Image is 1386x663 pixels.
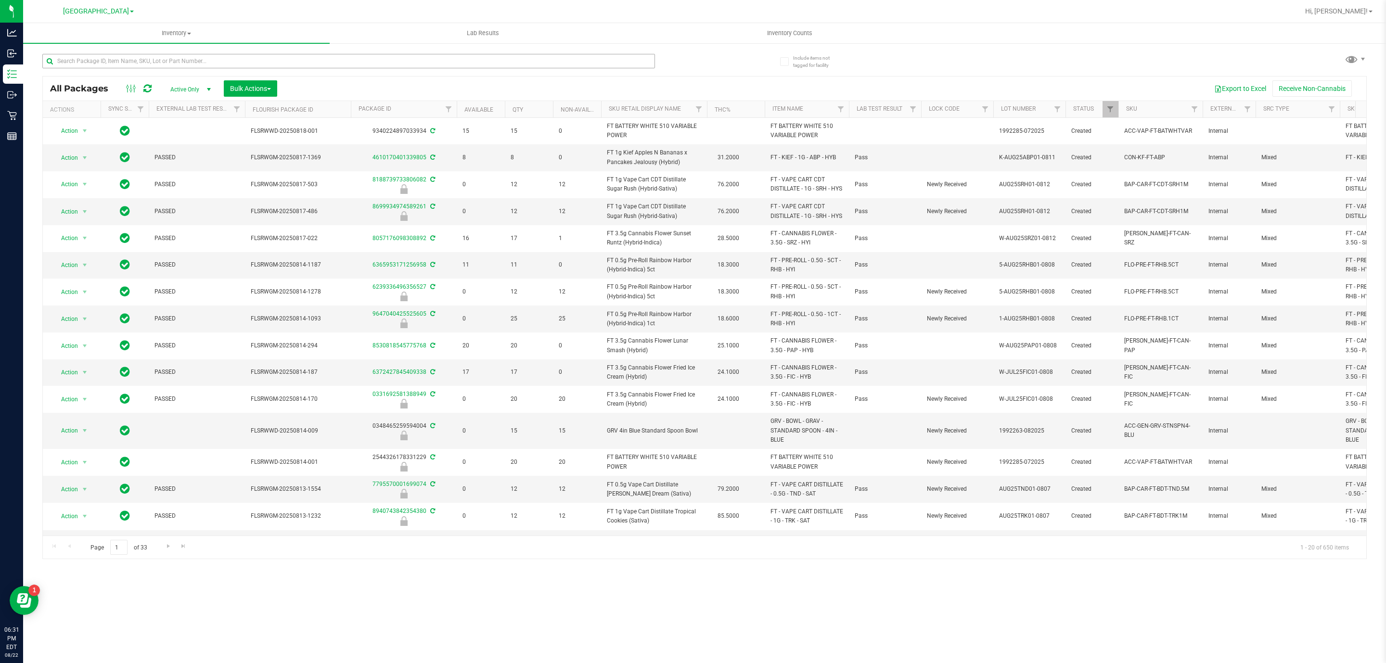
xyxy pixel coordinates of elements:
span: Sync from Compliance System [429,235,435,242]
span: Internal [1208,180,1250,189]
span: Newly Received [927,314,988,323]
span: 20 [511,341,547,350]
a: Inventory [23,23,330,43]
span: Pass [855,314,915,323]
a: Filter [691,101,707,117]
inline-svg: Analytics [7,28,17,38]
span: BAP-CAR-FT-BDT-TND.5M [1124,484,1197,494]
span: PASSED [154,314,239,323]
span: FT BATTERY WHITE 510 VARIABLE POWER [770,122,843,140]
span: FLO-PRE-FT-RHB.5CT [1124,287,1197,296]
span: 25 [511,314,547,323]
span: 12 [559,287,595,296]
inline-svg: Inbound [7,49,17,58]
span: In Sync [120,312,130,325]
input: Search Package ID, Item Name, SKU, Lot or Part Number... [42,54,655,68]
a: Flourish Package ID [253,106,313,113]
span: In Sync [120,392,130,406]
span: FT - CANNABIS FLOWER - 3.5G - FIC - HYB [770,390,843,408]
span: In Sync [120,151,130,164]
span: Created [1071,341,1113,350]
span: FLSRWGM-20250817-1369 [251,153,345,162]
span: Action [52,231,78,245]
a: 8699934974589261 [372,203,426,210]
span: FT - CANNABIS FLOWER - 3.5G - FIC - HYB [770,363,843,382]
span: In Sync [120,124,130,138]
span: 12 [511,287,547,296]
span: Created [1071,207,1113,216]
span: Mixed [1261,368,1334,377]
a: Lot Number [1001,105,1036,112]
span: select [79,205,91,218]
span: Sync from Compliance System [429,127,435,134]
span: 1 [559,234,595,243]
span: Created [1071,127,1113,136]
span: PASSED [154,153,239,162]
span: 11 [462,260,499,269]
span: Internal [1208,341,1250,350]
a: Available [464,106,493,113]
inline-svg: Outbound [7,90,17,100]
span: Action [52,339,78,353]
a: THC% [715,106,731,113]
a: SKU Name [1347,105,1376,112]
span: PASSED [154,207,239,216]
span: AUG25SRH01-0812 [999,207,1060,216]
span: PASSED [154,287,239,296]
span: Pass [855,260,915,269]
span: 0 [559,260,595,269]
span: [PERSON_NAME]-FT-CAN-PAP [1124,336,1197,355]
span: Sync from Compliance System [429,342,435,349]
span: Sync from Compliance System [429,391,435,397]
span: Internal [1208,153,1250,162]
span: Action [52,393,78,406]
span: ACC-GEN-GRV-STNSPN4-BLU [1124,421,1197,440]
span: select [79,178,91,191]
span: Newly Received [927,287,988,296]
span: 76.2000 [713,178,744,191]
span: select [79,258,91,272]
span: Mixed [1261,260,1334,269]
span: BAP-CAR-FT-CDT-SRH1M [1124,207,1197,216]
input: 1 [110,540,128,555]
a: SKU [1126,105,1137,112]
a: 8057176098308892 [372,235,426,242]
span: FT 3.5g Cannabis Flower Fried Ice Cream (Hybrid) [607,390,701,408]
span: [GEOGRAPHIC_DATA] [63,7,129,15]
span: Created [1071,287,1113,296]
span: Pass [855,234,915,243]
span: 20 [462,341,499,350]
a: Lock Code [929,105,960,112]
span: Internal [1208,368,1250,377]
span: Action [52,258,78,272]
span: FLSRWGM-20250814-1187 [251,260,345,269]
span: Action [52,312,78,326]
span: 24.1000 [713,365,744,379]
div: Newly Received [349,211,458,221]
span: 11 [511,260,547,269]
a: Non-Available [561,106,603,113]
a: Filter [905,101,921,117]
button: Bulk Actions [224,80,277,97]
a: Filter [1187,101,1203,117]
span: Created [1071,180,1113,189]
span: W-JUL25FIC01-0808 [999,368,1060,377]
span: FT - VAPE CART CDT DISTILLATE - 0.5G - PBS - HYB [770,534,843,562]
span: 5-AUG25RHB01-0808 [999,287,1060,296]
span: Mixed [1261,341,1334,350]
span: FLSRWWD-20250818-001 [251,127,345,136]
a: 9647040425525605 [372,310,426,317]
span: Sync from Compliance System [429,154,435,161]
span: 76.2000 [713,204,744,218]
span: Newly Received [927,180,988,189]
span: BAP-CAR-FT-BDT-TRK1M [1124,511,1197,521]
span: Include items not tagged for facility [793,54,841,69]
span: Sync from Compliance System [429,261,435,268]
span: 28.5000 [713,231,744,245]
span: Mixed [1261,234,1334,243]
span: Action [52,456,78,469]
a: Go to the last page [177,540,191,553]
span: FT - VAPE CART DISTILLATE - 1G - TRK - SAT [770,507,843,525]
span: Internal [1208,287,1250,296]
span: 0 [559,368,595,377]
